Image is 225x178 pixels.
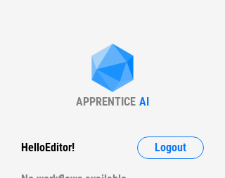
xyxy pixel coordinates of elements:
[84,44,141,95] img: Apprentice AI
[155,142,186,153] span: Logout
[137,136,204,159] button: Logout
[21,136,75,159] div: Hello Editor !
[76,95,136,108] div: APPRENTICE
[139,95,149,108] div: AI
